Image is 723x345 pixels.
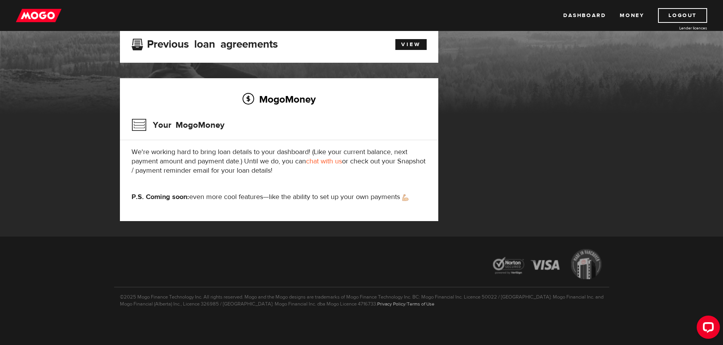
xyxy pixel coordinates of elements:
[563,8,606,23] a: Dashboard
[132,115,224,135] h3: Your MogoMoney
[16,8,62,23] img: mogo_logo-11ee424be714fa7cbb0f0f49df9e16ec.png
[377,301,405,307] a: Privacy Policy
[620,8,644,23] a: Money
[402,194,409,201] img: strong arm emoji
[132,148,427,175] p: We're working hard to bring loan details to your dashboard! (Like your current balance, next paym...
[395,39,427,50] a: View
[114,287,609,307] p: ©2025 Mogo Finance Technology Inc. All rights reserved. Mogo and the Mogo designs are trademarks ...
[485,243,609,287] img: legal-icons-92a2ffecb4d32d839781d1b4e4802d7b.png
[658,8,707,23] a: Logout
[691,312,723,345] iframe: LiveChat chat widget
[649,25,707,31] a: Lender licences
[407,301,434,307] a: Terms of Use
[132,91,427,107] h2: MogoMoney
[132,192,427,202] p: even more cool features—like the ability to set up your own payments
[132,38,278,48] h3: Previous loan agreements
[306,157,342,166] a: chat with us
[132,192,189,201] strong: P.S. Coming soon:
